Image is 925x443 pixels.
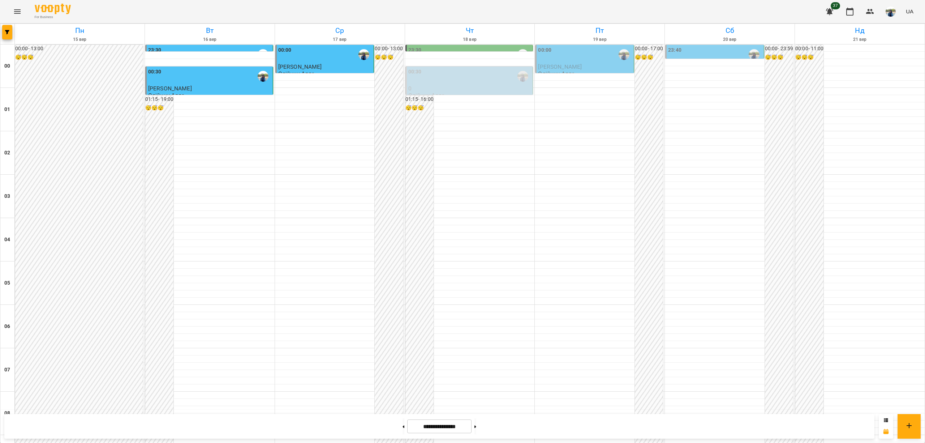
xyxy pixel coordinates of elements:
[146,25,274,36] h6: Вт
[35,4,71,14] img: Voopty Logo
[278,63,322,70] span: [PERSON_NAME]
[517,49,528,60] img: Олійник Алла
[886,7,896,17] img: 79bf113477beb734b35379532aeced2e.jpg
[408,85,532,91] p: 0
[536,36,663,43] h6: 19 вер
[15,45,143,53] h6: 00:00 - 13:00
[16,25,143,36] h6: Пн
[278,46,292,54] label: 00:00
[148,68,162,76] label: 00:30
[9,3,26,20] button: Menu
[536,25,663,36] h6: Пт
[276,36,404,43] h6: 17 вер
[145,95,173,103] h6: 01:15 - 19:00
[4,192,10,200] h6: 03
[795,54,823,61] h6: 😴😴😴
[405,95,434,103] h6: 01:15 - 16:00
[148,46,162,54] label: 23:30
[4,323,10,331] h6: 06
[619,49,629,60] img: Олійник Алла
[4,409,10,417] h6: 08
[666,36,793,43] h6: 20 вер
[4,149,10,157] h6: 02
[4,106,10,114] h6: 01
[538,71,575,77] p: Олійник Алла
[906,8,913,15] span: UA
[408,68,422,76] label: 00:30
[4,236,10,244] h6: 04
[795,45,823,53] h6: 00:00 - 11:00
[668,46,681,54] label: 23:40
[635,54,663,61] h6: 😴😴😴
[796,25,924,36] h6: Нд
[276,25,404,36] h6: Ср
[148,85,192,92] span: [PERSON_NAME]
[903,5,916,18] button: UA
[258,49,268,60] img: Олійник Алла
[831,2,840,9] span: 37
[145,104,173,112] h6: 😴😴😴
[278,71,315,77] p: Олійник Алла
[635,45,663,53] h6: 00:00 - 17:00
[538,63,582,70] span: [PERSON_NAME]
[16,36,143,43] h6: 15 вер
[765,45,793,53] h6: 00:00 - 23:59
[358,49,369,60] img: Олійник Алла
[375,54,403,61] h6: 😴😴😴
[405,104,434,112] h6: 😴😴😴
[406,36,534,43] h6: 18 вер
[765,54,793,61] h6: 😴😴😴
[375,45,403,53] h6: 00:00 - 13:00
[146,36,274,43] h6: 16 вер
[4,62,10,70] h6: 00
[408,46,422,54] label: 23:30
[796,36,924,43] h6: 21 вер
[517,71,528,82] img: Олійник Алла
[258,71,268,82] img: Олійник Алла
[4,279,10,287] h6: 05
[4,366,10,374] h6: 07
[749,49,760,60] img: Олійник Алла
[666,25,793,36] h6: Сб
[15,54,143,61] h6: 😴😴😴
[538,46,551,54] label: 00:00
[148,92,185,98] p: Олійник Алла
[408,92,445,98] p: Олійник Алла
[406,25,534,36] h6: Чт
[35,15,71,20] span: For Business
